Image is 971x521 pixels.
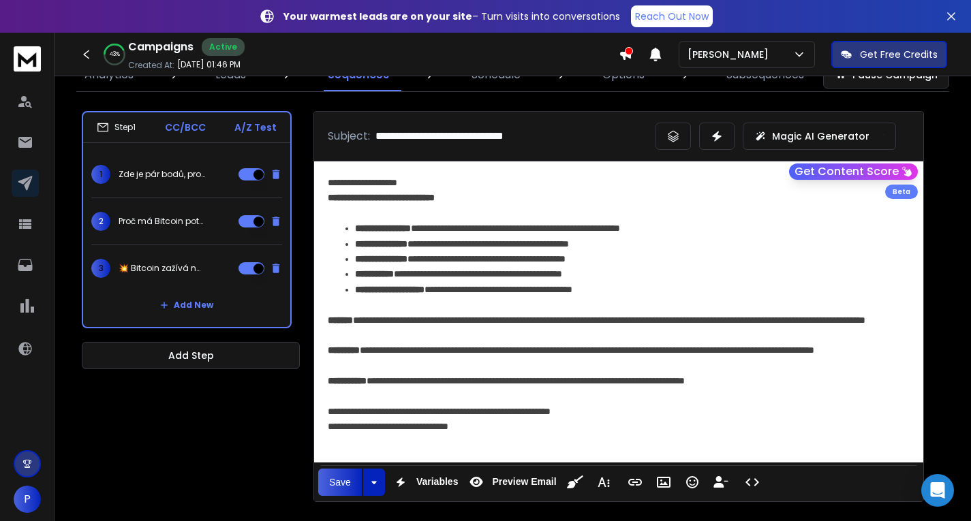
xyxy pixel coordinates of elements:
[921,474,954,507] div: Open Intercom Messenger
[388,469,461,496] button: Variables
[789,163,918,180] button: Get Content Score
[119,169,206,180] p: Zde je pár bodů, proč by [PERSON_NAME] [PERSON_NAME]
[489,476,559,488] span: Preview Email
[97,121,136,133] div: Step 1
[885,185,918,199] div: Beta
[463,469,559,496] button: Preview Email
[635,10,709,23] p: Reach Out Now
[91,212,110,231] span: 2
[743,123,896,150] button: Magic AI Generator
[622,469,648,496] button: Insert Link (Ctrl+K)
[14,486,41,513] button: P
[283,10,620,23] p: – Turn visits into conversations
[708,469,734,496] button: Insert Unsubscribe Link
[591,469,617,496] button: More Text
[91,165,110,184] span: 1
[91,259,110,278] span: 3
[202,38,245,56] div: Active
[414,476,461,488] span: Variables
[318,469,362,496] button: Save
[82,111,292,328] li: Step1CC/BCCA/Z Test1Zde je pár bodů, proč by [PERSON_NAME] [PERSON_NAME]2Proč má Bitcoin potenciá...
[739,469,765,496] button: Code View
[860,48,938,61] p: Get Free Credits
[119,216,206,227] p: Proč má Bitcoin potenciál růstu
[688,48,774,61] p: [PERSON_NAME]
[165,121,206,134] p: CC/BCC
[119,263,206,274] p: 💥 Bitcoin zažívá návrat na výsluní. A tentokrát u toho budou i vlády.
[631,5,713,27] a: Reach Out Now
[328,128,370,144] p: Subject:
[82,342,300,369] button: Add Step
[14,46,41,72] img: logo
[177,59,241,70] p: [DATE] 01:46 PM
[562,469,588,496] button: Clean HTML
[679,469,705,496] button: Emoticons
[831,41,947,68] button: Get Free Credits
[283,10,472,23] strong: Your warmest leads are on your site
[234,121,277,134] p: A/Z Test
[110,50,120,59] p: 43 %
[128,39,194,55] h1: Campaigns
[149,291,224,319] button: Add New
[772,129,869,143] p: Magic AI Generator
[128,60,174,71] p: Created At:
[651,469,677,496] button: Insert Image (Ctrl+P)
